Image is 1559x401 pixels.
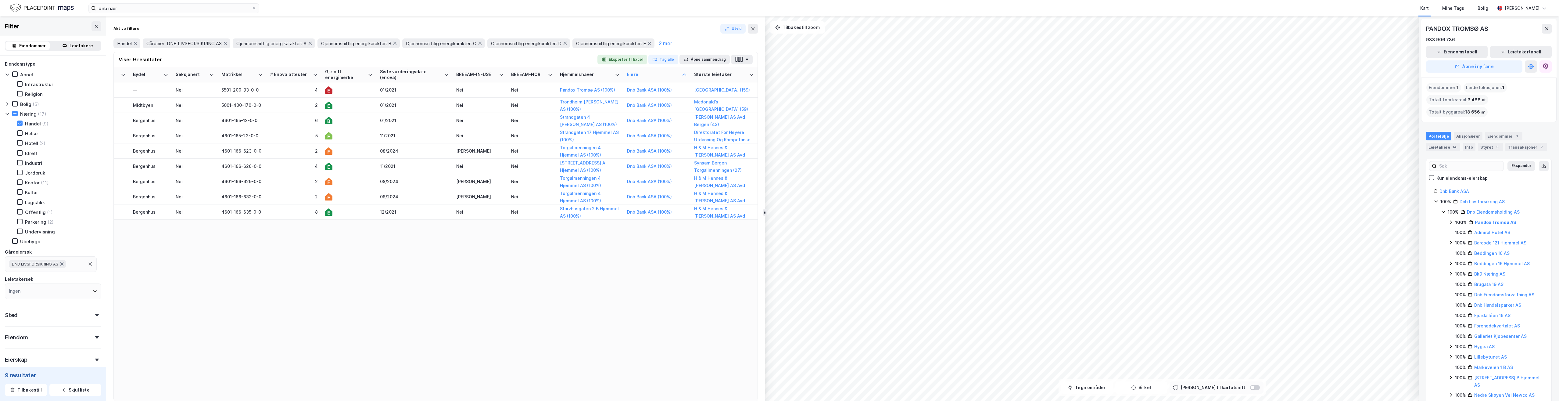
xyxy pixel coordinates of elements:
div: Eiendommer [19,42,46,49]
input: Søk på adresse, matrikkel, gårdeiere, leietakere eller personer [96,4,252,13]
div: Kontor [25,180,40,186]
a: Dnb Handelsparker AS [1474,302,1521,308]
div: 100% [1440,198,1451,205]
div: (11) [41,180,49,186]
div: Siste vurderingsdato (Enova) [380,69,442,80]
a: Beddingen 16 Hjemmel AS [1474,261,1530,266]
div: (17) [38,111,46,117]
span: Gjennomsnittlig energikarakter: D [491,41,561,46]
button: 2 mer [657,39,674,47]
div: 100% [1455,281,1466,288]
div: Bergenhus [133,178,168,185]
div: Nei [511,193,553,200]
div: Gårdeiersøk [5,248,32,256]
div: 100% [1455,343,1466,350]
div: Styret [1478,143,1503,151]
div: 100% [1455,219,1467,226]
div: Ingen [9,287,20,295]
a: Pandox Tromsø AS [1475,220,1516,225]
div: 2 [270,102,318,108]
div: 11/2021 [380,163,449,169]
div: Eiere [627,72,679,78]
div: 3 [1494,144,1500,150]
div: 6 [270,117,318,124]
div: 100% [1455,353,1466,361]
div: 4601-166-629-0-0 [221,178,263,185]
button: Tilbakestill [5,384,47,396]
div: Nei [176,209,214,215]
a: [STREET_ADDRESS] B Hjemmel AS [1474,375,1539,388]
div: Hjemmelshaver [560,72,612,78]
span: DNB LIVSFORSIKRING AS [12,262,58,266]
a: Markeveien 1 B AS [1474,365,1513,370]
button: Eksporter til Excel [597,55,647,64]
div: Handel [25,121,41,127]
div: Parkering [25,219,46,225]
div: Leide lokasjoner : [1464,83,1507,92]
div: Nei [456,132,504,139]
div: 5001-400-170-0-0 [221,102,263,108]
div: (2) [48,219,54,225]
span: Gjennomsnittlig energikarakter: B [321,41,391,46]
div: Nei [511,209,553,215]
div: 01/2021 [380,102,449,108]
div: 08/2024 [380,148,449,154]
div: Portefølje [1426,132,1451,140]
span: 3 488 ㎡ [1468,96,1486,103]
div: 2 [270,193,318,200]
button: Eiendomstabell [1426,46,1488,58]
div: Nei [511,132,553,139]
div: Nei [511,102,553,108]
div: 100% [1448,208,1459,216]
div: (9) [42,121,48,127]
div: Aktive filtere [113,26,139,31]
iframe: Chat Widget [1529,372,1559,401]
div: Viser 9 resultater [119,56,162,63]
a: Hygea AS [1474,344,1495,349]
div: (2) [39,140,45,146]
div: Nei [176,193,214,200]
div: 100% [1455,374,1466,381]
a: Dnb Bank ASA [1439,189,1469,194]
div: [PERSON_NAME] [456,148,504,154]
div: 933 906 736 [1426,36,1455,43]
a: Dnb Eiendomsforvaltning AS [1474,292,1534,297]
div: Religion [25,91,43,97]
span: Gjennomsnittlig energikarakter: E [576,41,646,46]
div: [PERSON_NAME] [456,193,504,200]
span: 18 656 ㎡ [1465,108,1485,116]
button: Sirkel [1115,381,1167,394]
div: Idrett [25,150,38,156]
div: Bergenhus [133,117,168,124]
div: 100% [1455,312,1466,319]
div: Info [1463,143,1475,151]
div: 100% [1455,229,1466,236]
div: 2 [270,178,318,185]
div: Nei [176,87,214,93]
div: 2 [270,148,318,154]
div: 100% [1455,333,1466,340]
input: Søk [1437,161,1503,171]
a: Brugata 19 AS [1474,282,1503,287]
div: Nei [176,178,214,185]
div: Totalt tomteareal : [1426,95,1488,105]
div: 4601-166-626-0-0 [221,163,263,169]
div: Nei [456,102,504,108]
div: 11/2021 [380,132,449,139]
div: # Enova attester [270,72,310,78]
div: 4601-165-12-0-0 [221,117,263,124]
span: 1 [1502,84,1504,91]
div: 100% [1455,291,1466,298]
div: Transaksjoner [1505,143,1547,151]
div: Leietakere [1426,143,1460,151]
div: Gj.snitt. energimerke [325,69,365,80]
div: 14 [1451,144,1458,150]
a: Dnb Livsforsikring AS [1460,199,1505,204]
div: Kultur [25,190,38,195]
div: Helse [25,131,38,136]
div: 4 [270,87,318,93]
div: Nei [511,163,553,169]
span: Gårdeier: DNB LIVSFORSIKRING AS [146,41,222,46]
div: 08/2024 [380,178,449,185]
div: (1) [47,209,53,215]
